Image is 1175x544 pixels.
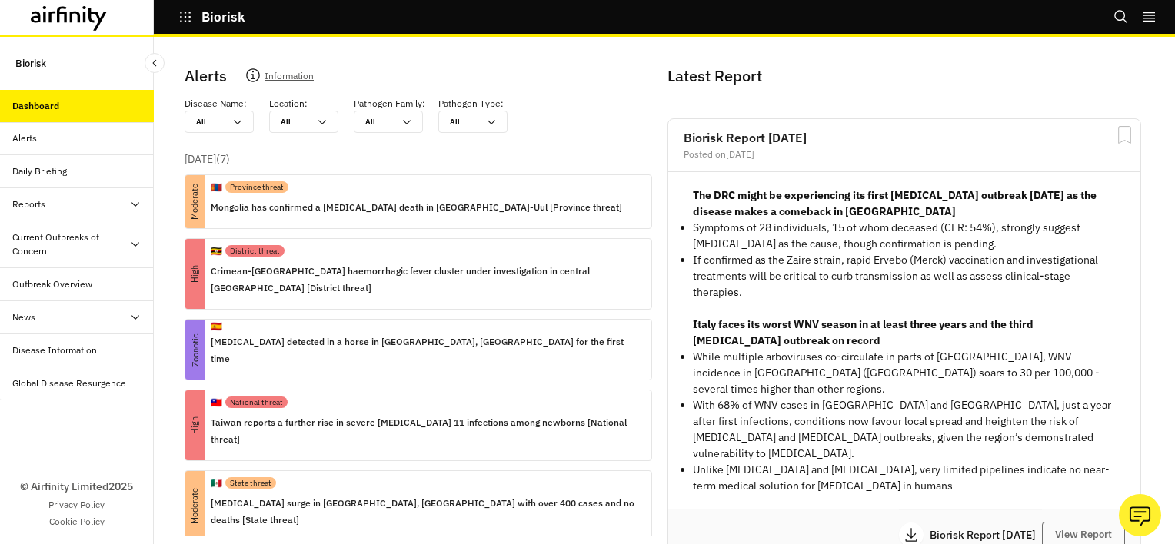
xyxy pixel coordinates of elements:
[667,65,1138,88] p: Latest Report
[12,197,45,211] div: Reports
[354,97,425,111] p: Pathogen Family :
[211,263,639,297] p: Crimean-[GEOGRAPHIC_DATA] haemorrhagic fever cluster under investigation in central [GEOGRAPHIC_D...
[185,65,227,88] p: Alerts
[265,68,314,89] p: Information
[178,4,245,30] button: Biorisk
[1113,4,1129,30] button: Search
[230,181,284,193] p: Province threat
[211,181,222,194] p: 🇲🇳
[185,97,247,111] p: Disease Name :
[438,97,504,111] p: Pathogen Type :
[160,416,230,435] p: High
[684,131,1125,144] h2: Biorisk Report [DATE]
[211,199,622,216] p: Mongolia has confirmed a [MEDICAL_DATA] death in [GEOGRAPHIC_DATA]-Uul [Province threat]
[160,496,230,516] p: Moderate
[693,188,1097,218] strong: The DRC might be experiencing its first [MEDICAL_DATA] outbreak [DATE] as the disease makes a com...
[12,376,126,390] div: Global Disease Resurgence
[230,396,283,408] p: National threat
[168,192,221,211] p: Moderate
[20,479,133,495] p: © Airfinity Limited 2025
[211,333,639,367] p: [MEDICAL_DATA] detected in a horse in [GEOGRAPHIC_DATA], [GEOGRAPHIC_DATA] for the first time
[12,231,129,258] div: Current Outbreaks of Concern
[1119,494,1161,536] button: Ask our analysts
[12,131,37,145] div: Alerts
[48,498,105,512] a: Privacy Policy
[693,220,1116,252] p: Symptoms of 28 individuals, 15 of whom deceased (CFR: 54%), strongly suggest [MEDICAL_DATA] as th...
[185,151,230,168] p: [DATE] ( 7 )
[930,529,1042,540] p: Biorisk Report [DATE]
[230,477,271,489] p: State threat
[211,396,222,410] p: 🇹🇼
[12,99,59,113] div: Dashboard
[211,320,222,333] p: 🇪🇸
[693,252,1116,300] p: If confirmed as the Zaire strain, rapid Ervebo (Merck) vaccination and investigational treatments...
[693,462,1116,494] p: Unlike [MEDICAL_DATA] and [MEDICAL_DATA], very limited pipelines indicate no near-term medical so...
[1115,125,1134,144] svg: Bookmark Report
[693,317,1034,347] strong: Italy faces its worst WNV season in at least three years and the third [MEDICAL_DATA] outbreak on...
[269,97,308,111] p: Location :
[211,476,222,490] p: 🇲🇽
[12,343,97,357] div: Disease Information
[15,49,46,78] p: Biorisk
[12,277,92,291] div: Outbreak Overview
[145,53,165,73] button: Close Sidebar
[211,495,639,529] p: [MEDICAL_DATA] surge in [GEOGRAPHIC_DATA], [GEOGRAPHIC_DATA] with over 400 cases and no deaths [S...
[211,414,639,448] p: Taiwan reports a further rise in severe [MEDICAL_DATA] 11 infections among newborns [National thr...
[230,245,280,257] p: District threat
[201,10,245,24] p: Biorisk
[693,349,1116,397] p: While multiple arboviruses co-circulate in parts of [GEOGRAPHIC_DATA], WNV incidence in [GEOGRAPH...
[49,515,105,529] a: Cookie Policy
[684,150,1125,159] div: Posted on [DATE]
[165,340,225,360] p: Zoonotic
[211,244,222,258] p: 🇺🇬
[12,310,35,324] div: News
[160,264,230,284] p: High
[693,397,1116,462] p: With 68% of WNV cases in [GEOGRAPHIC_DATA] and [GEOGRAPHIC_DATA], just a year after first infecti...
[12,164,67,178] div: Daily Briefing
